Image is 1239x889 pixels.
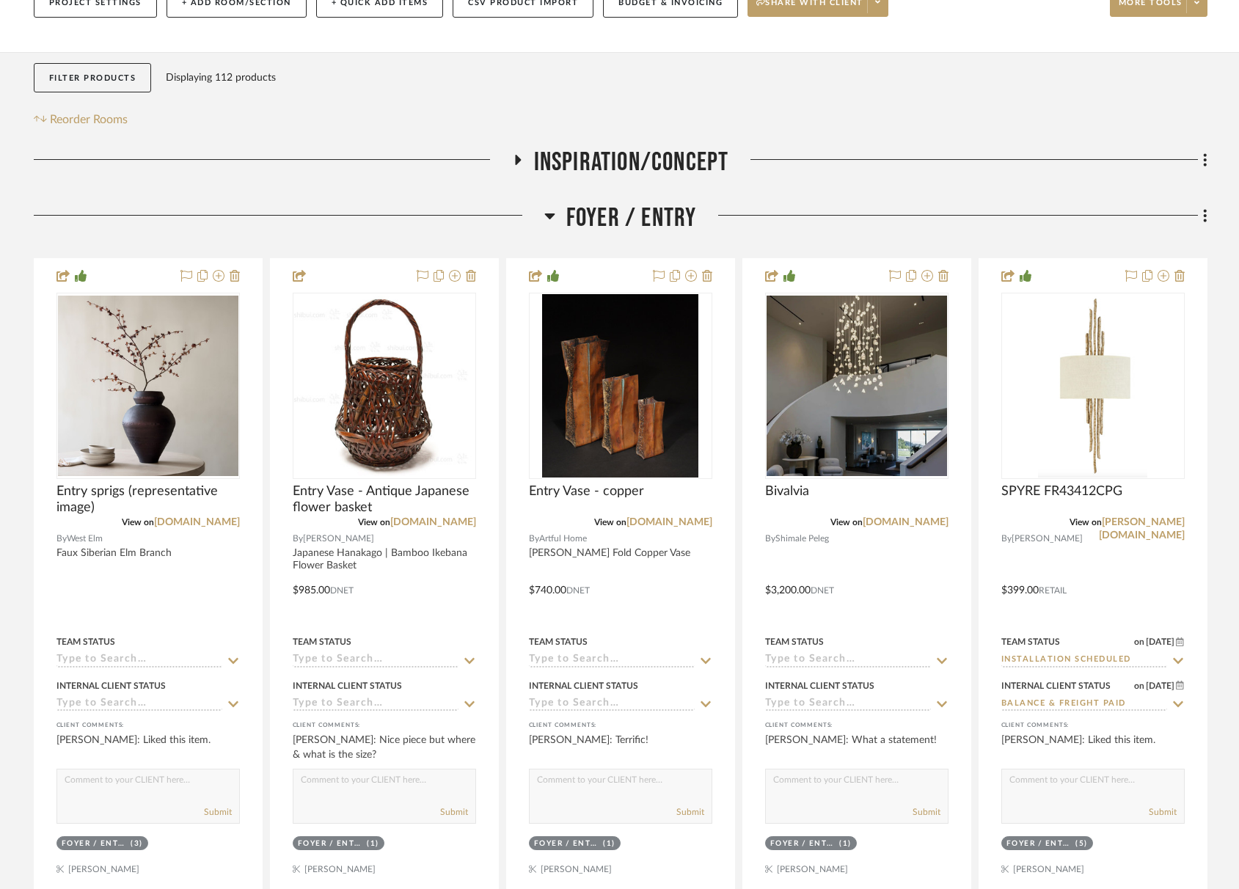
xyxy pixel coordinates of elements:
[770,838,836,849] div: Foyer / Entry
[50,111,128,128] span: Reorder Rooms
[390,517,476,527] a: [DOMAIN_NAME]
[765,483,809,500] span: Bivalvia
[530,293,712,478] div: 0
[34,63,152,93] button: Filter Products
[1001,733,1185,762] div: [PERSON_NAME]: Liked this item.
[298,838,364,849] div: Foyer / Entry
[1149,805,1177,819] button: Submit
[529,532,539,546] span: By
[62,838,128,849] div: Foyer / Entry
[765,679,874,692] div: Internal Client Status
[1134,681,1144,690] span: on
[1144,637,1176,647] span: [DATE]
[1144,681,1176,691] span: [DATE]
[913,805,940,819] button: Submit
[154,517,240,527] a: [DOMAIN_NAME]
[765,733,949,762] div: [PERSON_NAME]: What a statement!
[765,635,824,648] div: Team Status
[603,838,615,849] div: (1)
[1001,635,1060,648] div: Team Status
[34,111,128,128] button: Reorder Rooms
[529,698,695,711] input: Type to Search…
[534,838,600,849] div: Foyer / Entry
[67,532,103,546] span: West Elm
[440,805,468,819] button: Submit
[1075,838,1088,849] div: (5)
[56,635,115,648] div: Team Status
[765,698,931,711] input: Type to Search…
[529,654,695,667] input: Type to Search…
[775,532,829,546] span: Shimale Peleg
[534,147,729,178] span: Inspiration/Concept
[131,838,143,849] div: (3)
[539,532,587,546] span: Artful Home
[1001,483,1122,500] span: SPYRE FR43412CPG
[293,532,303,546] span: By
[766,293,948,478] div: 0
[566,202,697,234] span: Foyer / Entry
[293,635,351,648] div: Team Status
[293,654,458,667] input: Type to Search…
[1001,532,1012,546] span: By
[765,532,775,546] span: By
[863,517,949,527] a: [DOMAIN_NAME]
[765,654,931,667] input: Type to Search…
[594,518,626,527] span: View on
[367,838,379,849] div: (1)
[56,654,222,667] input: Type to Search…
[303,532,374,546] span: [PERSON_NAME]
[293,293,475,478] div: 0
[1001,679,1111,692] div: Internal Client Status
[56,483,240,516] span: Entry sprigs (representative image)
[58,296,238,476] img: Entry sprigs (representative image)
[56,532,67,546] span: By
[1012,532,1083,546] span: [PERSON_NAME]
[293,698,458,711] input: Type to Search…
[294,296,475,476] img: Entry Vase - Antique Japanese flower basket
[1038,294,1147,478] img: SPYRE FR43412CPG
[166,63,276,92] div: Displaying 112 products
[358,518,390,527] span: View on
[529,635,588,648] div: Team Status
[626,517,712,527] a: [DOMAIN_NAME]
[542,294,699,478] img: Entry Vase - copper
[1134,637,1144,646] span: on
[1002,293,1184,478] div: 0
[293,679,402,692] div: Internal Client Status
[1070,518,1102,527] span: View on
[293,733,476,762] div: [PERSON_NAME]: Nice piece but where & what is the size?
[767,296,947,476] img: Bivalvia
[56,733,240,762] div: [PERSON_NAME]: Liked this item.
[1006,838,1072,849] div: Foyer / Entry
[1001,654,1167,667] input: Type to Search…
[1001,698,1167,711] input: Type to Search…
[529,679,638,692] div: Internal Client Status
[293,483,476,516] span: Entry Vase - Antique Japanese flower basket
[56,698,222,711] input: Type to Search…
[529,483,644,500] span: Entry Vase - copper
[830,518,863,527] span: View on
[1099,517,1185,541] a: [PERSON_NAME][DOMAIN_NAME]
[204,805,232,819] button: Submit
[122,518,154,527] span: View on
[529,733,712,762] div: [PERSON_NAME]: Terrific!
[676,805,704,819] button: Submit
[56,679,166,692] div: Internal Client Status
[839,838,852,849] div: (1)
